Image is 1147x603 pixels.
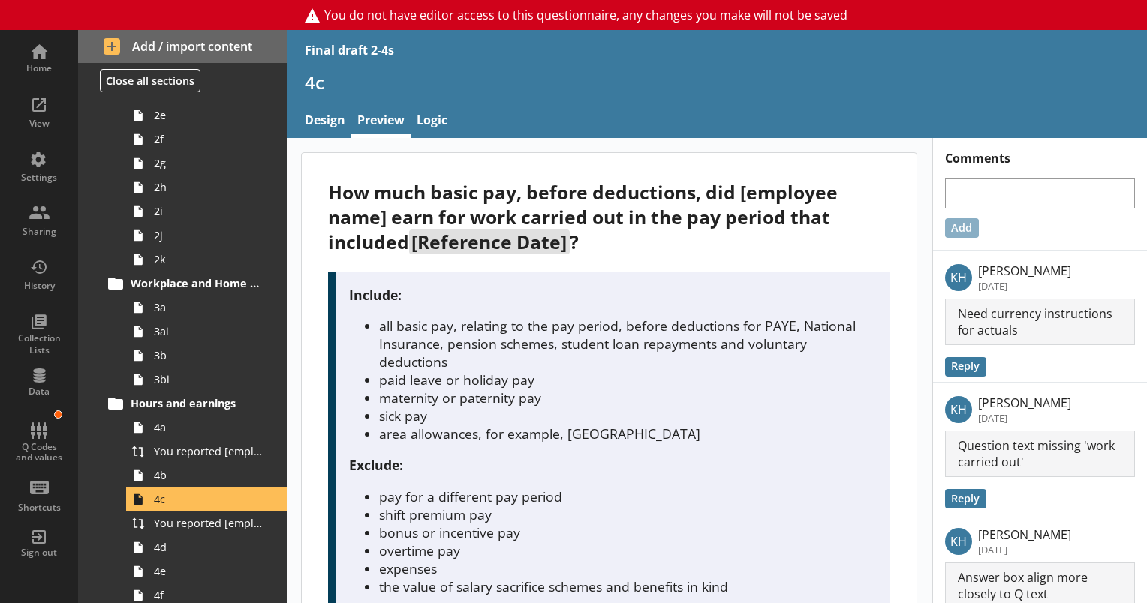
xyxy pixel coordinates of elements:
[110,271,287,391] li: Workplace and Home Postcodes3a3ai3b3bi
[154,300,266,314] span: 3a
[945,430,1136,477] p: Question text missing 'work carried out'
[379,577,878,595] li: the value of salary sacrifice schemes and benefits in kind
[126,319,287,343] a: 3ai
[13,118,65,130] div: View
[13,332,65,355] div: Collection Lists
[126,415,287,439] a: 4a
[154,324,266,338] span: 3ai
[126,295,287,319] a: 3a
[154,564,266,578] span: 4e
[126,463,287,487] a: 4b
[126,535,287,559] a: 4d
[154,372,266,386] span: 3bi
[126,511,287,535] a: You reported [employee name]'s basic pay earned for work carried out in the pay period that inclu...
[379,370,878,388] li: paid leave or holiday pay
[154,156,266,170] span: 2g
[328,180,890,254] div: How much basic pay, before deductions, did [employee name] earn for work carried out in the pay p...
[154,228,266,242] span: 2j
[131,396,260,410] span: Hours and earnings
[349,456,403,474] strong: Exclude:
[379,316,878,370] li: all basic pay, relating to the pay period, before deductions for PAYE, National Insurance, pensio...
[126,223,287,247] a: 2j
[126,559,287,583] a: 4e
[126,367,287,391] a: 3bi
[13,502,65,514] div: Shortcuts
[299,106,351,138] a: Design
[126,127,287,151] a: 2f
[379,541,878,559] li: overtime pay
[305,70,1129,94] h1: 4c
[100,69,200,92] button: Close all sections
[379,559,878,577] li: expenses
[126,199,287,223] a: 2i
[126,103,287,127] a: 2e
[154,468,266,482] span: 4b
[978,262,1071,279] p: [PERSON_NAME]
[13,280,65,292] div: History
[978,526,1071,543] p: [PERSON_NAME]
[13,547,65,559] div: Sign out
[103,391,287,415] a: Hours and earnings
[154,420,266,434] span: 4a
[379,406,878,424] li: sick pay
[154,180,266,194] span: 2h
[104,38,262,55] span: Add / import content
[126,343,287,367] a: 3b
[978,411,1071,424] p: [DATE]
[126,175,287,199] a: 2h
[945,396,972,423] p: KH
[13,62,65,74] div: Home
[78,30,287,63] button: Add / import content
[13,226,65,238] div: Sharing
[349,286,402,304] strong: Include:
[379,388,878,406] li: maternity or paternity pay
[978,543,1071,556] p: [DATE]
[154,444,266,458] span: You reported [employee name]'s pay period that included [Reference Date] to be [Untitled answer]....
[154,252,266,266] span: 2k
[13,442,65,463] div: Q Codes and values
[411,106,453,138] a: Logic
[154,348,266,362] span: 3b
[978,394,1071,411] p: [PERSON_NAME]
[154,492,266,506] span: 4c
[379,523,878,541] li: bonus or incentive pay
[126,439,287,463] a: You reported [employee name]'s pay period that included [Reference Date] to be [Untitled answer]....
[945,264,972,291] p: KH
[945,489,986,508] button: Reply
[131,276,260,290] span: Workplace and Home Postcodes
[103,271,287,295] a: Workplace and Home Postcodes
[379,424,878,442] li: area allowances, for example, [GEOGRAPHIC_DATA]
[351,106,411,138] a: Preview
[154,540,266,554] span: 4d
[154,132,266,146] span: 2f
[154,204,266,218] span: 2i
[945,357,986,376] button: Reply
[978,279,1071,292] p: [DATE]
[126,487,287,511] a: 4c
[13,172,65,184] div: Settings
[154,108,266,122] span: 2e
[379,487,878,505] li: pay for a different pay period
[126,247,287,271] a: 2k
[13,385,65,397] div: Data
[379,505,878,523] li: shift premium pay
[154,588,266,602] span: 4f
[154,516,266,530] span: You reported [employee name]'s basic pay earned for work carried out in the pay period that inclu...
[945,528,972,555] p: KH
[945,298,1136,345] p: Need currency instructions for actuals
[126,151,287,175] a: 2g
[305,42,394,58] div: Final draft 2-4s
[409,229,569,254] span: [Reference Date]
